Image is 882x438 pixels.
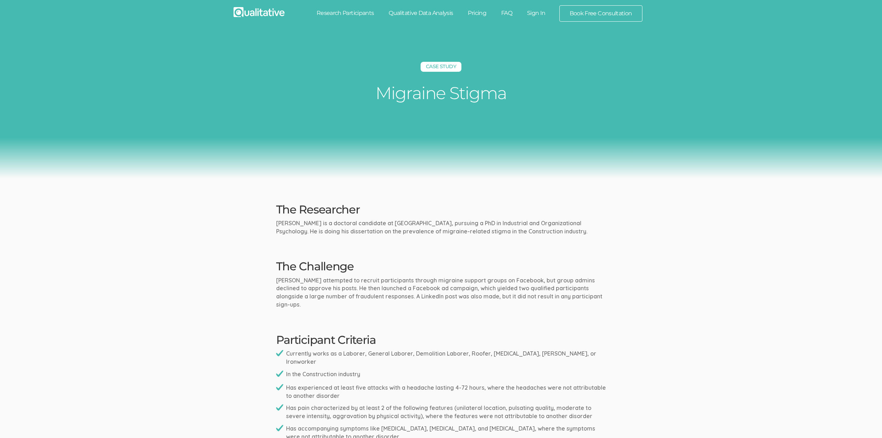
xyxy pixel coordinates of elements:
li: Currently works as a Laborer, General Laborer, Demolition Laborer, Roofer, [MEDICAL_DATA], [PERSO... [276,350,606,366]
h5: Case Study [421,62,461,72]
a: Book Free Consultation [560,6,642,21]
li: Has pain characterized by at least 2 of the following features (unilateral location, pulsating qu... [276,404,606,420]
li: In the Construction industry [276,370,606,379]
p: [PERSON_NAME] attempted to recruit participants through migraine support groups on Facebook, but ... [276,276,606,309]
h1: Migraine Stigma [335,82,548,104]
a: Qualitative Data Analysis [381,5,460,21]
img: Qualitative [234,7,285,17]
li: Has experienced at least five attacks with a headache lasting 4-72 hours, where the headaches wer... [276,384,606,400]
p: [PERSON_NAME] is a doctoral candidate at [GEOGRAPHIC_DATA], pursuing a PhD in Industrial and Orga... [276,219,606,236]
a: Research Participants [309,5,382,21]
h2: The Challenge [276,260,606,272]
h2: Participant Criteria [276,334,606,346]
a: Sign In [520,5,553,21]
a: Pricing [460,5,494,21]
a: FAQ [494,5,520,21]
h2: The Researcher [276,203,606,216]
